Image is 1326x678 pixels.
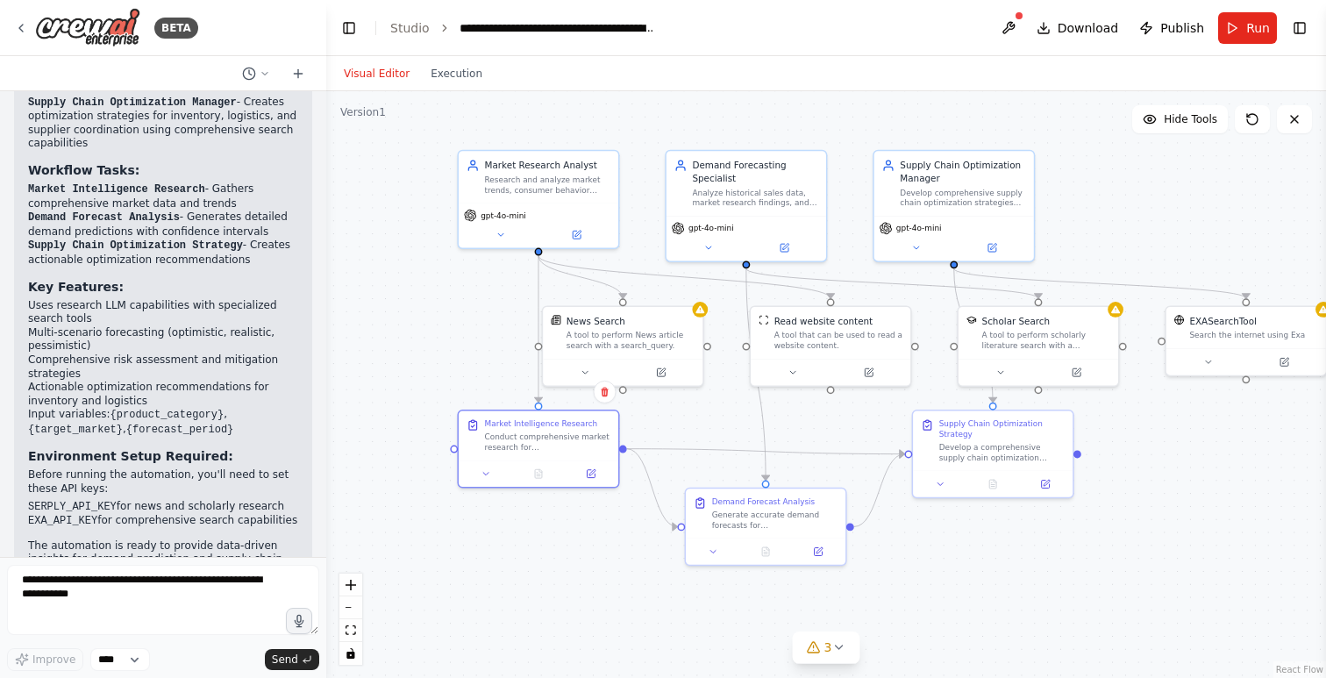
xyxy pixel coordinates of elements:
[235,63,277,84] button: Switch to previous chat
[939,418,1066,439] div: Supply Chain Optimization Strategy
[688,223,734,233] span: gpt-4o-mini
[795,544,840,560] button: Open in side panel
[457,410,619,489] div: Market Intelligence ResearchConduct comprehensive market research for {product_category} in {targ...
[739,268,1044,298] g: Edge from 5323b097-1116-40e2-a85c-550d2321a171 to 0d070638-2f0d-49e7-b6df-243c3a4a190c
[627,442,678,533] g: Edge from 2e8c8900-019b-4ee6-88bc-ec66b1f3eea4 to 17d090c7-c9a6-406e-83b0-1b0738358019
[685,488,847,567] div: Demand Forecast AnalysisGenerate accurate demand forecasts for {product_category} over {forecast_...
[339,574,362,665] div: React Flow controls
[1189,331,1318,341] div: Search the internet using Exa
[692,188,818,209] div: Analyze historical sales data, market research findings, and external factors to generate accurat...
[286,608,312,634] button: Click to speak your automation idea
[567,315,625,328] div: News Search
[28,500,298,515] li: for news and scholarly research
[1246,19,1270,37] span: Run
[1287,16,1312,40] button: Show right sidebar
[832,365,906,381] button: Open in side panel
[28,96,237,109] code: Supply Chain Optimization Manager
[1174,315,1185,325] img: EXASearchTool
[28,468,298,496] p: Before running the automation, you'll need to set these API keys:
[7,648,83,671] button: Improve
[1132,105,1228,133] button: Hide Tools
[982,315,1051,328] div: Scholar Search
[339,596,362,619] button: zoom out
[485,175,611,196] div: Research and analyze market trends, consumer behavior patterns, and external factors that impact ...
[1189,315,1256,328] div: EXASearchTool
[1160,19,1204,37] span: Publish
[793,632,860,664] button: 3
[1164,112,1217,126] span: Hide Tools
[551,315,561,325] img: SerplyNewsSearchTool
[824,639,832,656] span: 3
[28,408,298,437] li: Input variables: , ,
[28,299,298,326] li: Uses research LLM capabilities with specialized search tools
[339,574,362,596] button: zoom in
[485,418,598,429] div: Market Intelligence Research
[567,331,695,352] div: A tool to perform News article search with a search_query.
[28,515,97,527] code: EXA_API_KEY
[912,410,1074,498] div: Supply Chain Optimization StrategyDevelop a comprehensive supply chain optimization strategy base...
[28,211,298,239] li: - Generates detailed demand predictions with confidence intervals
[532,255,630,298] g: Edge from bd574fea-5f13-4682-a927-91f98a8425c2 to 445f0c49-6b6f-41e9-92ba-4e23c32e68c5
[154,18,198,39] div: BETA
[28,239,243,252] code: Supply Chain Optimization Strategy
[665,150,827,262] div: Demand Forecasting SpecialistAnalyze historical sales data, market research findings, and externa...
[939,442,1066,463] div: Develop a comprehensive supply chain optimization strategy based on the demand forecasts for {pro...
[28,449,233,463] strong: Environment Setup Required:
[481,211,526,221] span: gpt-4o-mini
[28,182,298,211] li: - Gathers comprehensive market data and trends
[542,305,704,387] div: SerplyNewsSearchToolNews SearchA tool to perform News article search with a search_query.
[28,326,298,353] li: Multi-scenario forecasting (optimistic, realistic, pessimistic)
[390,21,430,35] a: Studio
[28,163,139,177] strong: Workflow Tasks:
[627,442,905,460] g: Edge from 2e8c8900-019b-4ee6-88bc-ec66b1f3eea4 to dd1bfd45-7bba-4eb4-b759-28bf72d87cec
[272,653,298,667] span: Send
[511,466,567,482] button: No output available
[28,501,117,513] code: SERPLY_API_KEY
[126,424,233,436] code: {forecast_period}
[955,240,1029,256] button: Open in side panel
[1247,354,1321,370] button: Open in side panel
[1023,476,1067,492] button: Open in side panel
[568,466,613,482] button: Open in side panel
[624,365,698,381] button: Open in side panel
[420,63,493,84] button: Execution
[1030,12,1126,44] button: Download
[1132,12,1211,44] button: Publish
[947,268,1252,298] g: Edge from 1afd8c6f-2ce4-473b-8f54-96c0776dd966 to d1f15cee-8f0a-45ae-92d3-840caff86b74
[759,315,769,325] img: ScrapeWebsiteTool
[284,63,312,84] button: Start a new chat
[110,409,225,421] code: {product_category}
[966,315,977,325] img: SerplyScholarSearchTool
[485,432,611,453] div: Conduct comprehensive market research for {product_category} in {target_market}. Research current...
[900,159,1026,185] div: Supply Chain Optimization Manager
[457,150,619,249] div: Market Research AnalystResearch and analyze market trends, consumer behavior patterns, and extern...
[712,510,838,531] div: Generate accurate demand forecasts for {product_category} over {forecast_period} using the market...
[28,353,298,381] li: Comprehensive risk assessment and mitigation strategies
[485,159,611,172] div: Market Research Analyst
[337,16,361,40] button: Hide left sidebar
[28,183,205,196] code: Market Intelligence Research
[532,255,545,402] g: Edge from bd574fea-5f13-4682-a927-91f98a8425c2 to 2e8c8900-019b-4ee6-88bc-ec66b1f3eea4
[532,255,838,298] g: Edge from bd574fea-5f13-4682-a927-91f98a8425c2 to 68c0a456-b2cb-44a1-9e3a-e247ac488caa
[340,105,386,119] div: Version 1
[28,514,298,529] li: for comprehensive search capabilities
[28,539,298,594] p: The automation is ready to provide data-driven insights for demand prediction and supply chain op...
[854,447,905,533] g: Edge from 17d090c7-c9a6-406e-83b0-1b0738358019 to dd1bfd45-7bba-4eb4-b759-28bf72d87cec
[28,381,298,408] li: Actionable optimization recommendations for inventory and logistics
[1218,12,1277,44] button: Run
[982,331,1111,352] div: A tool to perform scholarly literature search with a search_query.
[692,159,818,185] div: Demand Forecasting Specialist
[739,268,772,480] g: Edge from 5323b097-1116-40e2-a85c-550d2321a171 to 17d090c7-c9a6-406e-83b0-1b0738358019
[966,476,1021,492] button: No output available
[594,381,617,403] button: Delete node
[747,240,821,256] button: Open in side panel
[265,649,319,670] button: Send
[712,496,816,507] div: Demand Forecast Analysis
[339,642,362,665] button: toggle interactivity
[900,188,1026,209] div: Develop comprehensive supply chain optimization strategies based on demand forecasts for {product...
[750,305,912,387] div: ScrapeWebsiteToolRead website contentA tool that can be used to read a website content.
[35,8,140,47] img: Logo
[339,619,362,642] button: fit view
[957,305,1119,387] div: SerplyScholarSearchToolScholar SearchA tool to perform scholarly literature search with a search_...
[774,315,873,328] div: Read website content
